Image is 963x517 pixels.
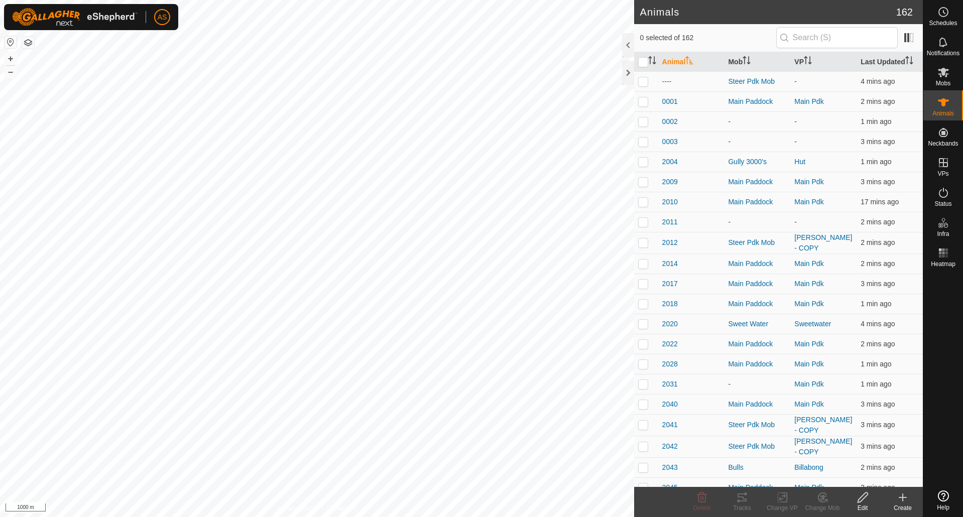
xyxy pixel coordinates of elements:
[776,27,898,48] input: Search (S)
[5,53,17,65] button: +
[861,400,895,408] span: 14 Aug 2025, 9:46 am
[722,503,762,512] div: Tracks
[22,37,34,49] button: Map Layers
[790,52,857,72] th: VP
[662,76,672,87] span: ----
[728,379,786,390] div: -
[728,359,786,369] div: Main Paddock
[794,416,852,434] a: [PERSON_NAME] - COPY
[762,503,802,512] div: Change VP
[861,218,895,226] span: 14 Aug 2025, 9:48 am
[728,339,786,349] div: Main Paddock
[928,141,958,147] span: Neckbands
[923,486,963,514] a: Help
[728,420,786,430] div: Steer Pdk Mob
[12,8,138,26] img: Gallagher Logo
[662,197,678,207] span: 2010
[158,12,167,23] span: AS
[934,201,951,207] span: Status
[842,503,883,512] div: Edit
[802,503,842,512] div: Change Mob
[794,437,852,456] a: [PERSON_NAME] - COPY
[662,258,678,269] span: 2014
[743,58,751,66] p-sorticon: Activate to sort
[794,360,823,368] a: Main Pdk
[662,157,678,167] span: 2004
[728,279,786,289] div: Main Paddock
[861,280,895,288] span: 14 Aug 2025, 9:47 am
[662,177,678,187] span: 2009
[728,96,786,107] div: Main Paddock
[662,482,678,493] span: 2045
[728,137,786,147] div: -
[662,137,678,147] span: 0003
[5,66,17,78] button: –
[794,340,823,348] a: Main Pdk
[794,218,797,226] app-display-virtual-paddock-transition: -
[728,258,786,269] div: Main Paddock
[728,217,786,227] div: -
[861,97,895,105] span: 14 Aug 2025, 9:47 am
[662,379,678,390] span: 2031
[648,58,656,66] p-sorticon: Activate to sort
[728,399,786,410] div: Main Paddock
[327,504,356,513] a: Contact Us
[804,58,812,66] p-sorticon: Activate to sort
[794,117,797,125] app-display-virtual-paddock-transition: -
[794,260,823,268] a: Main Pdk
[794,138,797,146] app-display-virtual-paddock-transition: -
[662,279,678,289] span: 2017
[936,80,950,86] span: Mobs
[861,158,891,166] span: 14 Aug 2025, 9:48 am
[794,380,823,388] a: Main Pdk
[861,421,895,429] span: 14 Aug 2025, 9:46 am
[929,20,957,26] span: Schedules
[794,280,823,288] a: Main Pdk
[658,52,725,72] th: Animal
[662,462,678,473] span: 2043
[861,483,895,491] span: 14 Aug 2025, 9:47 am
[640,6,896,18] h2: Animals
[662,441,678,452] span: 2042
[5,36,17,48] button: Reset Map
[861,198,899,206] span: 14 Aug 2025, 9:33 am
[662,237,678,248] span: 2012
[662,116,678,127] span: 0002
[861,463,895,471] span: 14 Aug 2025, 9:48 am
[728,157,786,167] div: Gully 3000's
[693,504,711,511] span: Delete
[277,504,315,513] a: Privacy Policy
[861,138,895,146] span: 14 Aug 2025, 9:47 am
[857,52,923,72] th: Last Updated
[794,97,823,105] a: Main Pdk
[794,77,797,85] app-display-virtual-paddock-transition: -
[794,463,823,471] a: Billabong
[728,177,786,187] div: Main Paddock
[662,217,678,227] span: 2011
[794,233,852,252] a: [PERSON_NAME] - COPY
[861,360,891,368] span: 14 Aug 2025, 9:48 am
[861,260,895,268] span: 14 Aug 2025, 9:48 am
[861,178,895,186] span: 14 Aug 2025, 9:47 am
[662,319,678,329] span: 2020
[728,197,786,207] div: Main Paddock
[896,5,913,20] span: 162
[728,116,786,127] div: -
[861,380,891,388] span: 14 Aug 2025, 9:48 am
[794,320,831,328] a: Sweetwater
[931,261,955,267] span: Heatmap
[937,231,949,237] span: Infra
[794,300,823,308] a: Main Pdk
[905,58,913,66] p-sorticon: Activate to sort
[662,96,678,107] span: 0001
[794,178,823,186] a: Main Pdk
[724,52,790,72] th: Mob
[861,340,895,348] span: 14 Aug 2025, 9:48 am
[937,504,949,510] span: Help
[861,117,891,125] span: 14 Aug 2025, 9:48 am
[794,158,805,166] a: Hut
[861,238,895,246] span: 14 Aug 2025, 9:48 am
[861,77,895,85] span: 14 Aug 2025, 9:46 am
[861,320,895,328] span: 14 Aug 2025, 9:46 am
[728,482,786,493] div: Main Paddock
